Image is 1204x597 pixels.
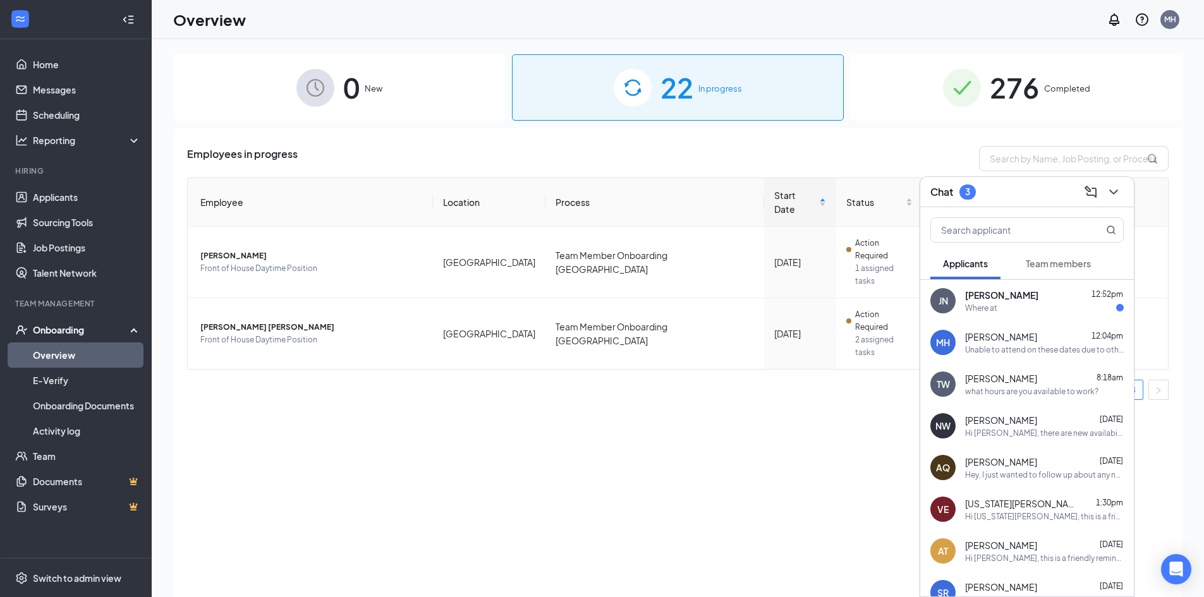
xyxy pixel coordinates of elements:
[965,428,1124,438] div: Hi [PERSON_NAME], there are new availabilities for an interview. This is a reminder to schedule y...
[1134,12,1150,27] svg: QuestionInfo
[187,146,298,171] span: Employees in progress
[965,330,1037,343] span: [PERSON_NAME]
[200,321,423,334] span: [PERSON_NAME] [PERSON_NAME]
[15,572,28,584] svg: Settings
[1100,540,1123,549] span: [DATE]
[774,188,817,216] span: Start Date
[33,77,141,102] a: Messages
[200,250,423,262] span: [PERSON_NAME]
[1092,331,1123,341] span: 12:04pm
[33,469,141,494] a: DocumentsCrown
[1148,380,1169,400] li: Next Page
[200,334,423,346] span: Front of House Daytime Position
[33,572,121,584] div: Switch to admin view
[173,9,246,30] h1: Overview
[1155,387,1162,394] span: right
[33,342,141,368] a: Overview
[1164,14,1176,25] div: MH
[33,184,141,210] a: Applicants
[965,414,1037,426] span: [PERSON_NAME]
[965,497,1079,510] span: [US_STATE][PERSON_NAME]
[33,418,141,443] a: Activity log
[33,260,141,286] a: Talent Network
[943,258,988,269] span: Applicants
[855,262,913,287] span: 1 assigned tasks
[1106,225,1116,235] svg: MagnifyingGlass
[15,323,28,336] svg: UserCheck
[33,210,141,235] a: Sourcing Tools
[200,262,423,275] span: Front of House Daytime Position
[965,386,1098,397] div: what hours are you available to work?
[965,344,1124,355] div: Unable to attend on these dates due to other scheduled appointments. Thank you.
[965,186,970,197] div: 3
[33,102,141,128] a: Scheduling
[1083,184,1098,200] svg: ComposeMessage
[846,195,903,209] span: Status
[965,553,1124,564] div: Hi [PERSON_NAME], this is a friendly reminder. Your interview with [DEMOGRAPHIC_DATA]-fil-A for D...
[965,455,1037,468] span: [PERSON_NAME]
[33,494,141,519] a: SurveysCrown
[545,227,764,298] td: Team Member Onboarding [GEOGRAPHIC_DATA]
[855,308,913,334] span: Action Required
[855,334,913,359] span: 2 assigned tasks
[33,323,130,336] div: Onboarding
[33,393,141,418] a: Onboarding Documents
[965,511,1124,522] div: Hi [US_STATE][PERSON_NAME], this is a friendly reminder. Your interview with [DEMOGRAPHIC_DATA]-f...
[545,178,764,227] th: Process
[1081,182,1101,202] button: ComposeMessage
[188,178,433,227] th: Employee
[938,545,948,557] div: AT
[1161,554,1191,584] div: Open Intercom Messenger
[1148,380,1169,400] button: right
[855,237,913,262] span: Action Required
[937,503,949,516] div: VE
[122,13,135,26] svg: Collapse
[1100,581,1123,591] span: [DATE]
[965,289,1038,301] span: [PERSON_NAME]
[15,134,28,147] svg: Analysis
[965,469,1124,480] div: Hey, I just wanted to follow up about any next steps regarding my recent interview
[965,303,997,313] div: Where at
[1092,289,1123,299] span: 12:52pm
[1100,456,1123,466] span: [DATE]
[33,443,141,469] a: Team
[365,82,382,95] span: New
[433,227,545,298] td: [GEOGRAPHIC_DATA]
[698,82,742,95] span: In progress
[545,298,764,369] td: Team Member Onboarding [GEOGRAPHIC_DATA]
[774,255,826,269] div: [DATE]
[1104,182,1124,202] button: ChevronDown
[990,66,1039,109] span: 276
[931,218,1081,242] input: Search applicant
[1106,184,1121,200] svg: ChevronDown
[965,581,1037,593] span: [PERSON_NAME]
[1107,12,1122,27] svg: Notifications
[836,178,923,227] th: Status
[15,298,138,309] div: Team Management
[33,134,142,147] div: Reporting
[935,419,951,432] div: NW
[1026,258,1091,269] span: Team members
[965,372,1037,385] span: [PERSON_NAME]
[979,146,1169,171] input: Search by Name, Job Posting, or Process
[33,235,141,260] a: Job Postings
[939,294,948,307] div: JN
[343,66,360,109] span: 0
[1100,414,1123,424] span: [DATE]
[965,539,1037,552] span: [PERSON_NAME]
[33,52,141,77] a: Home
[33,368,141,393] a: E-Verify
[1096,498,1123,507] span: 1:30pm
[774,327,826,341] div: [DATE]
[433,178,545,227] th: Location
[14,13,27,25] svg: WorkstreamLogo
[937,378,950,390] div: TW
[930,185,953,199] h3: Chat
[660,66,693,109] span: 22
[1097,373,1123,382] span: 8:18am
[15,166,138,176] div: Hiring
[936,336,950,349] div: MH
[433,298,545,369] td: [GEOGRAPHIC_DATA]
[1044,82,1090,95] span: Completed
[936,461,950,474] div: AQ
